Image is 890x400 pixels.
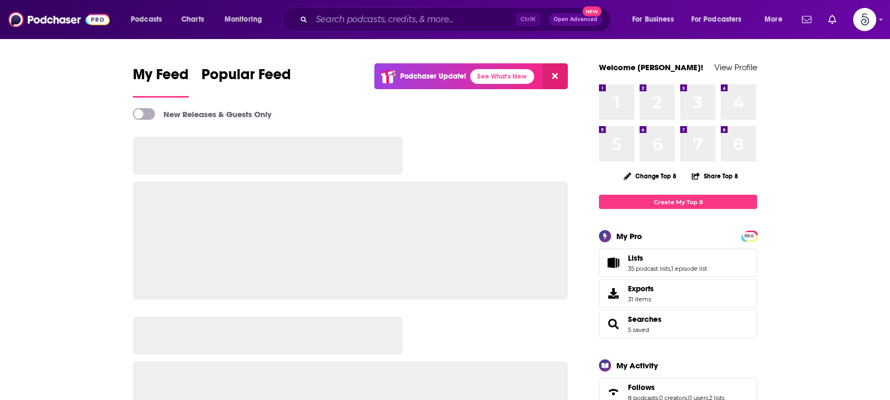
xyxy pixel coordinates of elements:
a: Show notifications dropdown [824,11,840,28]
span: Exports [603,286,624,301]
button: Show profile menu [853,8,876,31]
span: Charts [181,12,204,27]
span: , [670,265,671,272]
span: 31 items [628,296,654,303]
button: Open AdvancedNew [549,13,602,26]
a: 5 saved [628,326,649,334]
button: open menu [684,11,757,28]
span: Podcasts [131,12,162,27]
a: New Releases & Guests Only [133,108,272,120]
a: Create My Top 8 [599,195,757,209]
a: Welcome [PERSON_NAME]! [599,62,703,72]
button: open menu [625,11,687,28]
div: My Pro [616,231,642,241]
a: Searches [603,317,624,331]
div: My Activity [616,360,658,370]
span: Ctrl K [516,13,540,26]
a: My Feed [133,65,189,98]
span: New [583,6,602,16]
a: Lists [603,255,624,270]
a: Follows [603,385,624,399]
a: Searches [628,315,662,324]
button: Change Top 8 [617,169,683,183]
a: 35 podcast lists [628,265,670,272]
a: View Profile [714,62,757,72]
span: Lists [628,253,643,263]
span: For Podcasters [691,12,742,27]
img: Podchaser - Follow, Share and Rate Podcasts [8,9,110,30]
a: 1 episode list [671,265,707,272]
span: Lists [599,249,757,277]
button: open menu [123,11,176,28]
button: open menu [757,11,796,28]
span: More [765,12,782,27]
a: Show notifications dropdown [798,11,816,28]
img: User Profile [853,8,876,31]
span: Exports [628,284,654,293]
button: Share Top 8 [691,166,739,186]
span: Popular Feed [201,65,291,90]
a: PRO [743,232,756,240]
span: PRO [743,232,756,240]
span: For Business [632,12,674,27]
a: Follows [628,383,724,392]
button: open menu [217,11,276,28]
a: See What's New [470,69,534,84]
span: Monitoring [225,12,262,27]
div: Search podcasts, credits, & more... [293,7,621,32]
span: My Feed [133,65,189,90]
a: Charts [175,11,210,28]
a: Popular Feed [201,65,291,98]
a: Lists [628,253,707,263]
span: Open Advanced [554,17,597,22]
span: Searches [599,310,757,338]
input: Search podcasts, credits, & more... [312,11,516,28]
span: Logged in as Spiral5-G2 [853,8,876,31]
a: Exports [599,279,757,308]
p: Podchaser Update! [400,72,466,81]
span: Follows [628,383,655,392]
